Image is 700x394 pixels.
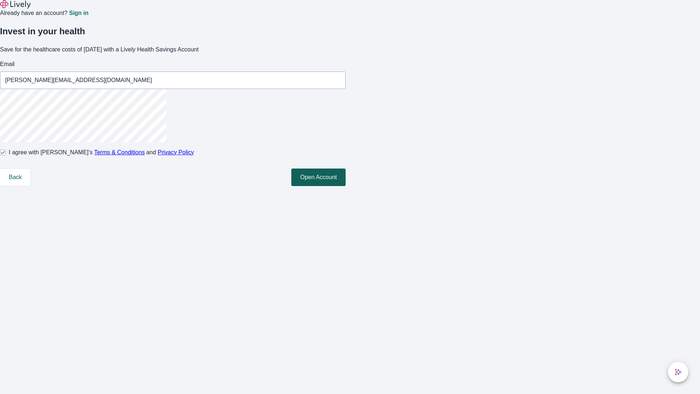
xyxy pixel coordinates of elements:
[9,148,194,157] span: I agree with [PERSON_NAME]’s and
[668,362,688,382] button: chat
[94,149,145,155] a: Terms & Conditions
[674,368,682,376] svg: Lively AI Assistant
[69,10,88,16] a: Sign in
[291,169,346,186] button: Open Account
[158,149,194,155] a: Privacy Policy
